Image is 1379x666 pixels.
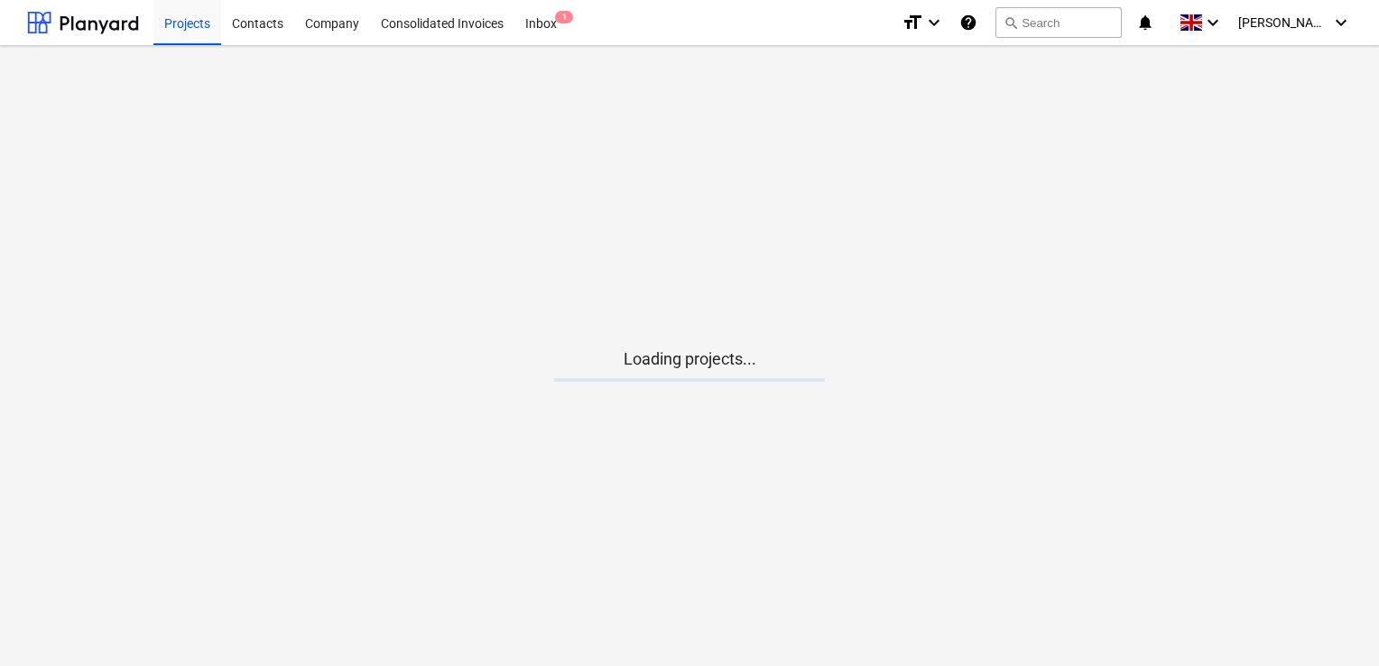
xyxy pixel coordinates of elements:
[554,348,825,370] p: Loading projects...
[1330,12,1352,33] i: keyboard_arrow_down
[995,7,1122,38] button: Search
[902,12,923,33] i: format_size
[1004,15,1018,30] span: search
[1202,12,1224,33] i: keyboard_arrow_down
[959,12,977,33] i: Knowledge base
[1238,15,1328,30] span: [PERSON_NAME]
[1136,12,1154,33] i: notifications
[923,12,945,33] i: keyboard_arrow_down
[555,11,573,23] span: 1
